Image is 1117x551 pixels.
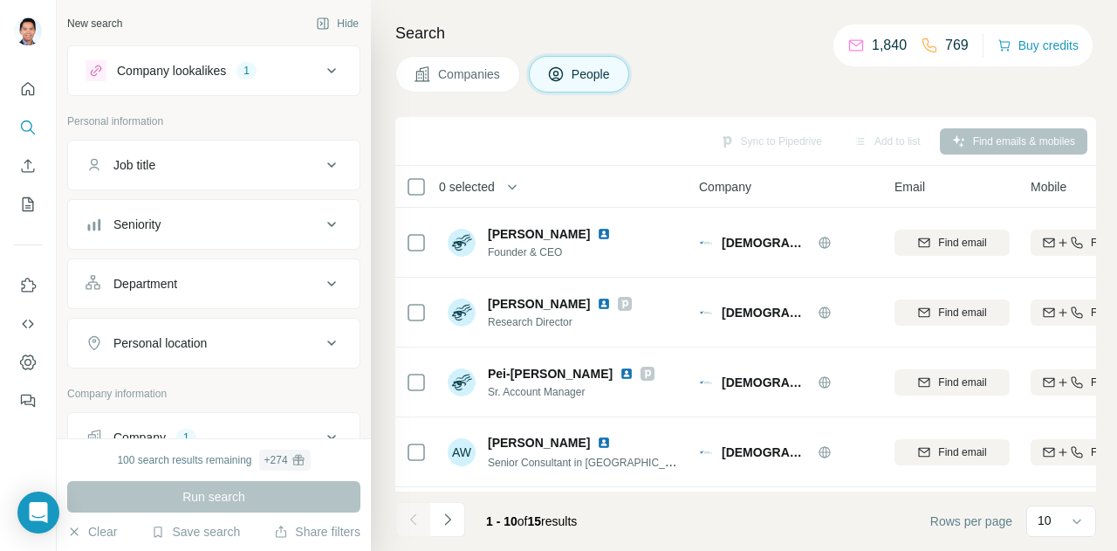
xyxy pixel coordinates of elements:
[1038,512,1052,529] p: 10
[448,368,476,396] img: Avatar
[68,50,360,92] button: Company lookalikes1
[722,234,809,251] span: [DEMOGRAPHIC_DATA] Research Corp
[176,430,196,445] div: 1
[699,445,713,459] img: Logo of Isaiah Research Corp
[68,203,360,245] button: Seniority
[438,65,502,83] span: Companies
[930,513,1012,530] span: Rows per page
[488,245,632,260] span: Founder & CEO
[938,305,986,320] span: Find email
[722,374,809,391] span: [DEMOGRAPHIC_DATA] Research Corp
[17,492,59,534] div: Open Intercom Messenger
[894,300,1010,326] button: Find email
[597,227,611,241] img: LinkedIn logo
[997,33,1079,58] button: Buy credits
[620,367,634,381] img: LinkedIn logo
[14,308,42,340] button: Use Surfe API
[113,216,161,233] div: Seniority
[68,322,360,364] button: Personal location
[894,439,1010,465] button: Find email
[488,225,590,243] span: [PERSON_NAME]
[117,450,310,471] div: 100 search results remaining
[597,436,611,450] img: LinkedIn logo
[938,444,986,460] span: Find email
[938,235,986,251] span: Find email
[528,514,542,528] span: 15
[14,73,42,105] button: Quick start
[14,150,42,182] button: Enrich CSV
[113,275,177,293] div: Department
[486,514,517,528] span: 1 - 10
[488,365,613,382] span: Pei-[PERSON_NAME]
[448,299,476,327] img: Avatar
[1031,178,1066,196] span: Mobile
[722,444,809,461] span: [DEMOGRAPHIC_DATA] Research Corp
[236,63,257,79] div: 1
[448,438,476,466] div: AW
[488,434,590,451] span: [PERSON_NAME]
[14,112,42,143] button: Search
[151,523,240,541] button: Save search
[945,35,969,56] p: 769
[304,10,371,37] button: Hide
[14,347,42,378] button: Dashboard
[699,306,713,320] img: Logo of Isaiah Research Corp
[113,156,155,174] div: Job title
[67,386,360,402] p: Company information
[938,375,986,390] span: Find email
[448,229,476,257] img: Avatar
[486,514,577,528] span: results
[517,514,528,528] span: of
[894,230,1010,256] button: Find email
[572,65,612,83] span: People
[264,452,288,468] div: + 274
[488,384,654,400] span: Sr. Account Manager
[14,385,42,417] button: Feedback
[14,189,42,220] button: My lists
[894,178,925,196] span: Email
[722,304,809,321] span: [DEMOGRAPHIC_DATA] Research Corp
[872,35,907,56] p: 1,840
[439,178,495,196] span: 0 selected
[68,417,360,458] button: Company1
[67,523,117,541] button: Clear
[68,144,360,186] button: Job title
[430,502,465,537] button: Navigate to next page
[488,295,590,313] span: [PERSON_NAME]
[699,178,751,196] span: Company
[14,17,42,45] img: Avatar
[488,455,806,469] span: Senior Consultant in [GEOGRAPHIC_DATA] [GEOGRAPHIC_DATA]
[395,21,1096,45] h4: Search
[699,236,713,250] img: Logo of Isaiah Research Corp
[597,297,611,311] img: LinkedIn logo
[113,334,207,352] div: Personal location
[274,523,360,541] button: Share filters
[67,114,360,129] p: Personal information
[67,16,122,31] div: New search
[894,369,1010,396] button: Find email
[117,62,226,79] div: Company lookalikes
[699,375,713,389] img: Logo of Isaiah Research Corp
[14,270,42,301] button: Use Surfe on LinkedIn
[113,429,166,446] div: Company
[488,314,632,330] span: Research Director
[68,263,360,305] button: Department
